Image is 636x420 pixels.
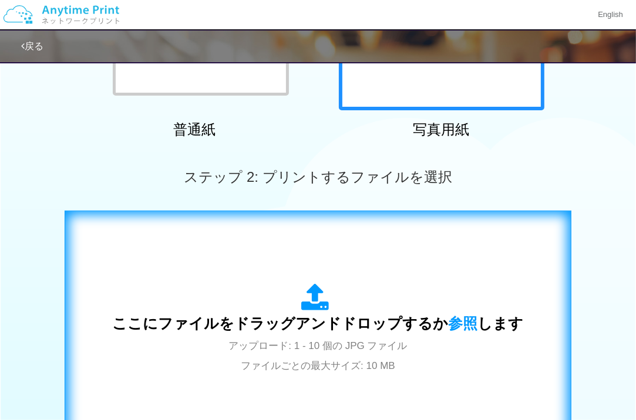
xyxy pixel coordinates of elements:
span: アップロード: 1 - 10 個の JPG ファイル ファイルごとの最大サイズ: 10 MB [228,340,407,371]
a: 戻る [21,41,43,51]
span: ステップ 2: プリントするファイルを選択 [184,169,452,185]
span: 参照 [449,315,478,331]
h2: 普通紙 [92,122,298,137]
span: ここにファイルをドラッグアンドドロップするか します [113,315,524,331]
h2: 写真用紙 [339,122,544,137]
